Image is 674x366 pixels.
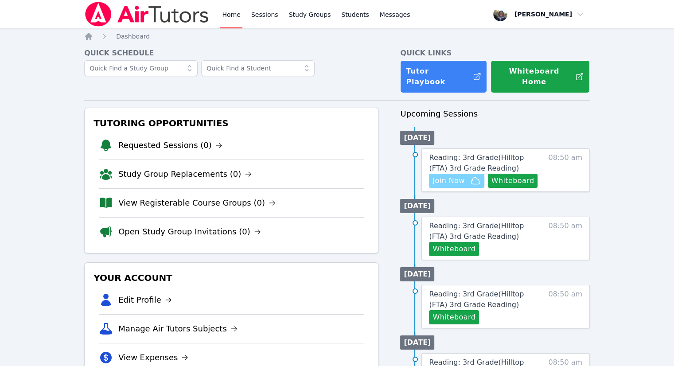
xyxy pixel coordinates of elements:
input: Quick Find a Study Group [84,60,198,76]
a: Manage Air Tutors Subjects [118,323,238,335]
nav: Breadcrumb [84,32,590,41]
span: Reading: 3rd Grade ( Hilltop (FTA) 3rd Grade Reading ) [429,153,524,172]
h4: Quick Schedule [84,48,379,58]
a: Tutor Playbook [400,60,487,93]
button: Whiteboard Home [491,60,590,93]
span: 08:50 am [548,221,582,256]
li: [DATE] [400,267,434,281]
a: Open Study Group Invitations (0) [118,226,261,238]
li: [DATE] [400,199,434,213]
button: Whiteboard [429,310,479,324]
a: Reading: 3rd Grade(Hilltop (FTA) 3rd Grade Reading) [429,221,544,242]
button: Whiteboard [429,242,479,256]
a: Edit Profile [118,294,172,306]
a: View Expenses [118,351,188,364]
span: Reading: 3rd Grade ( Hilltop (FTA) 3rd Grade Reading ) [429,290,524,309]
button: Whiteboard [488,174,538,188]
h3: Upcoming Sessions [400,108,590,120]
span: Dashboard [116,33,150,40]
h3: Tutoring Opportunities [92,115,371,131]
a: Reading: 3rd Grade(Hilltop (FTA) 3rd Grade Reading) [429,152,544,174]
span: Messages [380,10,410,19]
a: View Registerable Course Groups (0) [118,197,276,209]
span: Join Now [432,175,464,186]
h3: Your Account [92,270,371,286]
input: Quick Find a Student [201,60,315,76]
a: Reading: 3rd Grade(Hilltop (FTA) 3rd Grade Reading) [429,289,544,310]
span: Reading: 3rd Grade ( Hilltop (FTA) 3rd Grade Reading ) [429,222,524,241]
a: Dashboard [116,32,150,41]
span: 08:50 am [548,152,582,188]
h4: Quick Links [400,48,590,58]
a: Study Group Replacements (0) [118,168,252,180]
li: [DATE] [400,335,434,350]
a: Requested Sessions (0) [118,139,222,152]
button: Join Now [429,174,484,188]
span: 08:50 am [548,289,582,324]
li: [DATE] [400,131,434,145]
img: Air Tutors [84,2,210,27]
